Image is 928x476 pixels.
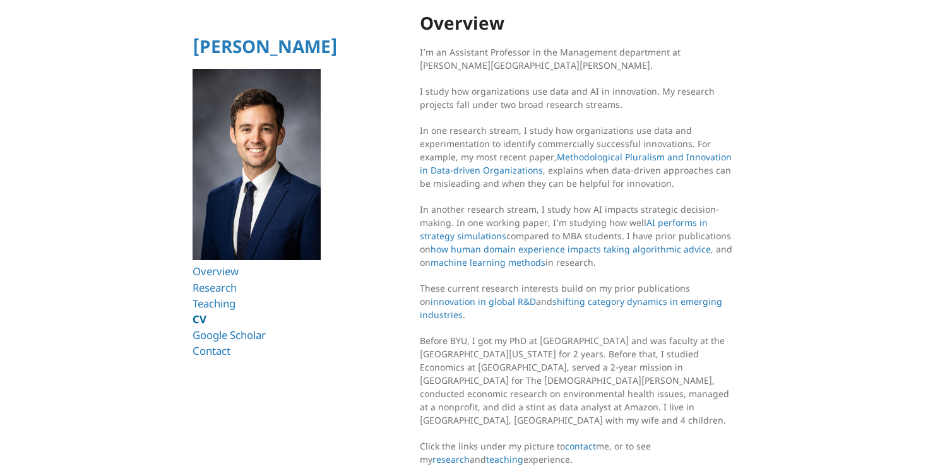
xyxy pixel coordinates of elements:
img: Ryan T Allen HBS [193,69,321,261]
a: Contact [193,343,230,358]
a: how human domain experience impacts taking algorithmic advice [431,243,711,255]
a: contact [565,440,596,452]
a: teaching [486,453,523,465]
a: CV [193,312,206,326]
p: Before BYU, I got my PhD at [GEOGRAPHIC_DATA] and was faculty at the [GEOGRAPHIC_DATA][US_STATE] ... [420,334,735,427]
p: I’m an Assistant Professor in the Management department at [PERSON_NAME][GEOGRAPHIC_DATA][PERSON_... [420,45,735,72]
a: innovation in global R&D [431,295,536,307]
a: Research [193,280,237,295]
a: [PERSON_NAME] [193,34,338,58]
a: Teaching [193,296,235,311]
a: Methodological Pluralism and Innovation in Data-driven Organizations [420,151,732,176]
a: research [432,453,470,465]
a: shifting category dynamics in emerging industries [420,295,722,321]
a: machine learning methods [431,256,545,268]
p: These current research interests build on my prior publications on and . [420,282,735,321]
p: Click the links under my picture to me, or to see my and experience. [420,439,735,466]
a: Google Scholar [193,328,266,342]
p: In one research stream, I study how organizations use data and experimentation to identify commer... [420,124,735,190]
p: I study how organizations use data and AI in innovation. My research projects fall under two broa... [420,85,735,111]
h1: Overview [420,13,735,33]
a: Overview [193,264,239,278]
a: AI performs in strategy simulations [420,217,708,242]
p: In another research stream, I study how AI impacts strategic decision-making. In one working pape... [420,203,735,269]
